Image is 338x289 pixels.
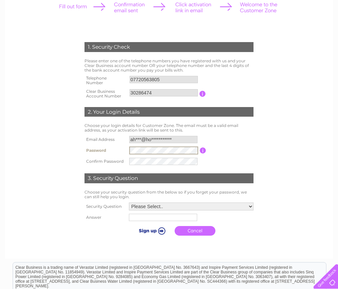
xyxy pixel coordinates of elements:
div: 3. Security Question [84,173,253,183]
th: Confirm Password [83,156,128,167]
a: Water [245,28,258,33]
th: Telephone Number [83,74,128,87]
a: Contact [318,28,334,33]
div: 1. Security Check [84,42,253,52]
td: Choose your security question from the below so if you forget your password, we can still help yo... [83,188,255,201]
input: Submit [131,226,171,235]
a: Energy [262,28,276,33]
th: Password [83,145,128,156]
a: Cancel [175,226,215,236]
a: 0333 014 3131 [213,3,259,12]
input: Information [199,91,206,97]
th: Security Question [83,201,127,212]
th: Clear Business Account Number [83,87,128,100]
th: Answer [83,212,127,223]
td: Please enter one of the telephone numbers you have registered with us and your Clear Business acc... [83,57,255,74]
div: Clear Business is a trading name of Verastar Limited (registered in [GEOGRAPHIC_DATA] No. 3667643... [13,4,326,32]
img: logo.png [12,17,46,37]
a: Telecoms [280,28,300,33]
th: Email Address [83,134,128,145]
input: Information [200,147,206,153]
div: 2. Your Login Details [84,107,253,117]
a: Blog [304,28,314,33]
td: Choose your login details for Customer Zone. The email must be a valid email address, as your act... [83,122,255,134]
